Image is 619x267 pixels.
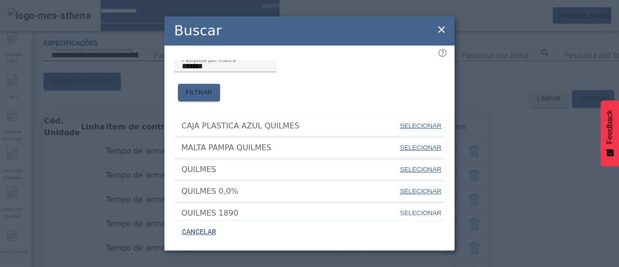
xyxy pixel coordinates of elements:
[400,144,442,151] span: SELECIONAR
[186,88,212,97] span: FILTRAR
[399,183,442,200] button: SELECIONAR
[400,166,442,173] span: SELECIONAR
[400,209,442,217] span: SELECIONAR
[182,56,236,63] mat-label: Pesquise por marca
[605,110,614,144] span: Feedback
[182,227,216,237] span: CANCELAR
[178,84,220,101] button: FILTRAR
[399,204,442,222] button: SELECIONAR
[174,223,224,241] button: CANCELAR
[400,188,442,195] span: SELECIONAR
[399,139,442,157] button: SELECIONAR
[399,117,442,135] button: SELECIONAR
[181,120,399,132] span: CAJA PLASTICA AZUL QUILMES
[181,164,399,175] span: QUILMES
[181,142,399,154] span: MALTA PAMPA QUILMES
[181,186,399,197] span: QUILMES 0,0%
[174,20,221,41] h2: Buscar
[399,161,442,178] button: SELECIONAR
[400,122,442,129] span: SELECIONAR
[181,207,399,219] span: QUILMES 1890
[601,100,619,166] button: Feedback - Mostrar pesquisa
